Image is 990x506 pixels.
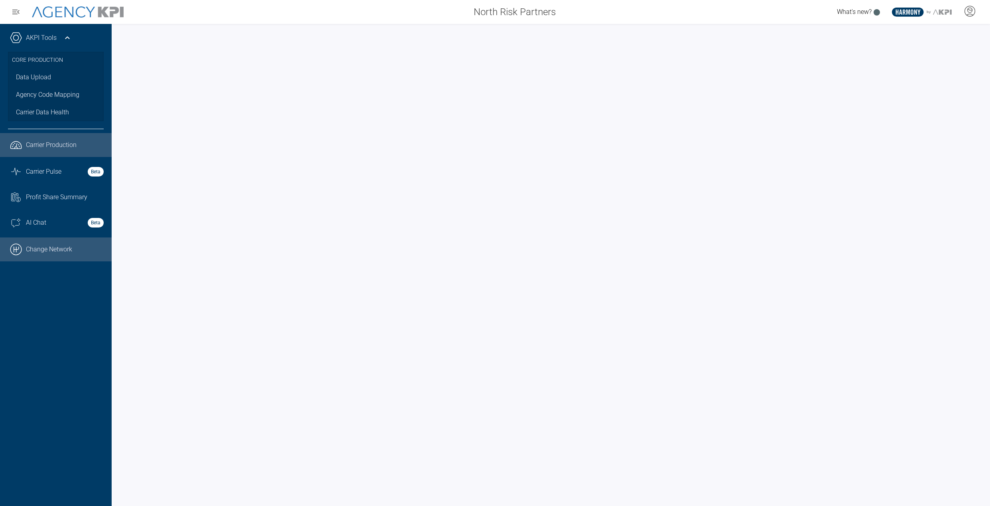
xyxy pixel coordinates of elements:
img: AgencyKPI [32,6,124,18]
a: Carrier Data Health [8,104,104,121]
strong: Beta [88,167,104,177]
a: Agency Code Mapping [8,86,104,104]
a: AKPI Tools [26,33,57,43]
span: AI Chat [26,218,46,228]
strong: Beta [88,218,104,228]
span: Profit Share Summary [26,192,87,202]
h3: Core Production [12,52,100,69]
span: Carrier Data Health [16,108,69,117]
a: Data Upload [8,69,104,86]
span: Carrier Pulse [26,167,61,177]
span: What's new? [837,8,872,16]
span: Carrier Production [26,140,77,150]
span: North Risk Partners [474,5,556,19]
